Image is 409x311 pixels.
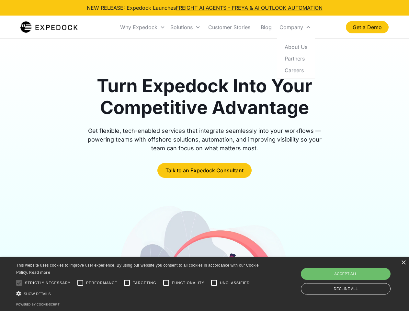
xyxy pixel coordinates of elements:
[16,303,60,306] a: Powered by cookie-script
[256,16,277,38] a: Blog
[203,16,256,38] a: Customer Stories
[279,41,312,52] a: About Us
[279,52,312,64] a: Partners
[301,241,409,311] iframe: Chat Widget
[279,24,303,30] div: Company
[279,64,312,76] a: Careers
[24,292,51,296] span: Show details
[176,5,323,11] a: FREIGHT AI AGENTS - FREYA & AI OUTLOOK AUTOMATION
[29,270,50,275] a: Read more
[120,24,157,30] div: Why Expedock
[16,290,261,297] div: Show details
[87,4,323,12] div: NEW RELEASE: Expedock Launches
[170,24,193,30] div: Solutions
[20,21,78,34] img: Expedock Logo
[277,38,315,79] nav: Company
[118,16,168,38] div: Why Expedock
[133,280,156,286] span: Targeting
[172,280,204,286] span: Functionality
[220,280,250,286] span: Unclassified
[16,263,259,275] span: This website uses cookies to improve user experience. By using our website you consent to all coo...
[346,21,389,33] a: Get a Demo
[25,280,71,286] span: Strictly necessary
[168,16,203,38] div: Solutions
[277,16,313,38] div: Company
[86,280,118,286] span: Performance
[20,21,78,34] a: home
